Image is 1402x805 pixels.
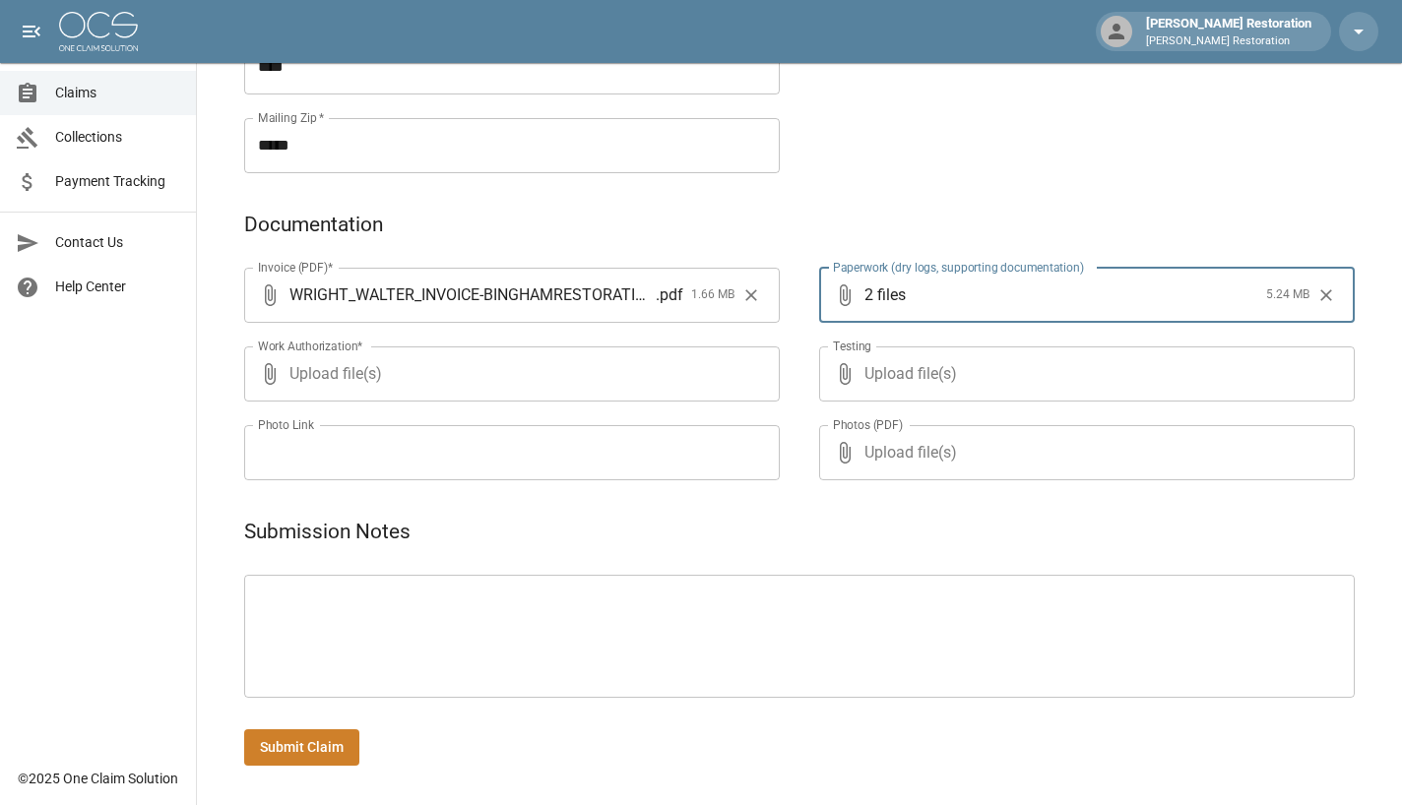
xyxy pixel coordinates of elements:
[258,259,334,276] label: Invoice (PDF)*
[12,12,51,51] button: open drawer
[55,232,180,253] span: Contact Us
[244,729,359,766] button: Submit Claim
[258,416,314,433] label: Photo Link
[656,283,683,306] span: . pdf
[55,171,180,192] span: Payment Tracking
[59,12,138,51] img: ocs-logo-white-transparent.png
[864,268,1258,323] span: 2 files
[258,338,363,354] label: Work Authorization*
[864,425,1302,480] span: Upload file(s)
[258,109,325,126] label: Mailing Zip
[55,277,180,297] span: Help Center
[1311,280,1341,310] button: Clear
[833,416,903,433] label: Photos (PDF)
[1266,285,1309,305] span: 5.24 MB
[1138,14,1319,49] div: [PERSON_NAME] Restoration
[691,285,734,305] span: 1.66 MB
[55,127,180,148] span: Collections
[289,346,727,402] span: Upload file(s)
[833,338,871,354] label: Testing
[864,346,1302,402] span: Upload file(s)
[1146,33,1311,50] p: [PERSON_NAME] Restoration
[55,83,180,103] span: Claims
[736,280,766,310] button: Clear
[18,769,178,788] div: © 2025 One Claim Solution
[833,259,1084,276] label: Paperwork (dry logs, supporting documentation)
[289,283,656,306] span: WRIGHT_WALTER_INVOICE-BINGHAMRESTORATION-LEHI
